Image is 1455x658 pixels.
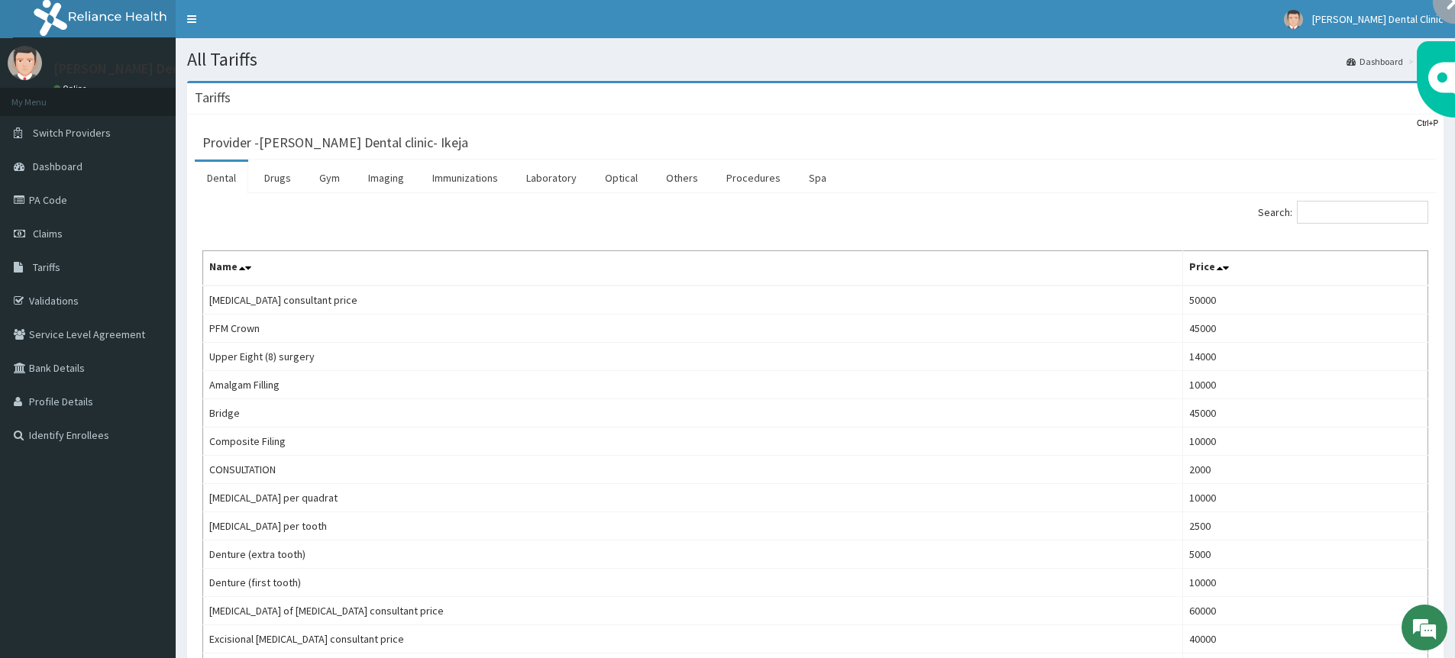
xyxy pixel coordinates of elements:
td: 40000 [1183,625,1428,653]
a: Dashboard [1347,55,1403,68]
td: 5000 [1183,540,1428,569]
td: 10000 [1183,484,1428,512]
td: PFM Crown [203,314,1183,343]
a: Imaging [356,162,416,194]
img: User Image [1284,10,1303,29]
h1: All Tariffs [187,50,1444,69]
td: CONSULTATION [203,456,1183,484]
h3: Tariffs [195,91,231,105]
td: [MEDICAL_DATA] per tooth [203,512,1183,540]
a: Optical [593,162,650,194]
li: Tariffs [1405,55,1444,68]
td: 10000 [1183,569,1428,597]
a: Drugs [252,162,303,194]
td: 60000 [1183,597,1428,625]
td: 45000 [1183,399,1428,427]
a: Online [53,83,90,94]
td: 50000 [1183,285,1428,314]
a: Gym [307,162,352,194]
td: [MEDICAL_DATA] of [MEDICAL_DATA] consultant price [203,597,1183,625]
td: Excisional [MEDICAL_DATA] consultant price [203,625,1183,653]
td: [MEDICAL_DATA] per quadrat [203,484,1183,512]
td: [MEDICAL_DATA] consultant price [203,285,1183,314]
th: Price [1183,251,1428,286]
td: 10000 [1183,371,1428,399]
a: Spa [797,162,839,194]
h3: Provider - [PERSON_NAME] Dental clinic- Ikeja [202,136,468,150]
td: Bridge [203,399,1183,427]
td: Amalgam Filling [203,371,1183,399]
a: Laboratory [514,162,589,194]
a: Others [654,162,710,194]
span: Switch Providers [33,126,111,140]
img: User Image [8,46,42,80]
td: 14000 [1183,343,1428,371]
span: Tariffs [33,260,60,274]
td: 2500 [1183,512,1428,540]
input: Search: [1297,201,1428,224]
label: Search: [1258,201,1428,224]
a: Immunizations [420,162,510,194]
a: Procedures [714,162,793,194]
td: 45000 [1183,314,1428,343]
a: Dental [195,162,248,194]
span: Claims [33,227,63,240]
td: Denture (first tooth) [203,569,1183,597]
span: Dashboard [33,160,82,173]
p: [PERSON_NAME] Dental Clinic [53,62,232,76]
span: [PERSON_NAME] Dental Clinic [1312,12,1444,26]
td: 2000 [1183,456,1428,484]
td: Denture (extra tooth) [203,540,1183,569]
th: Name [203,251,1183,286]
td: Upper Eight (8) surgery [203,343,1183,371]
td: 10000 [1183,427,1428,456]
td: Composite Filing [203,427,1183,456]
